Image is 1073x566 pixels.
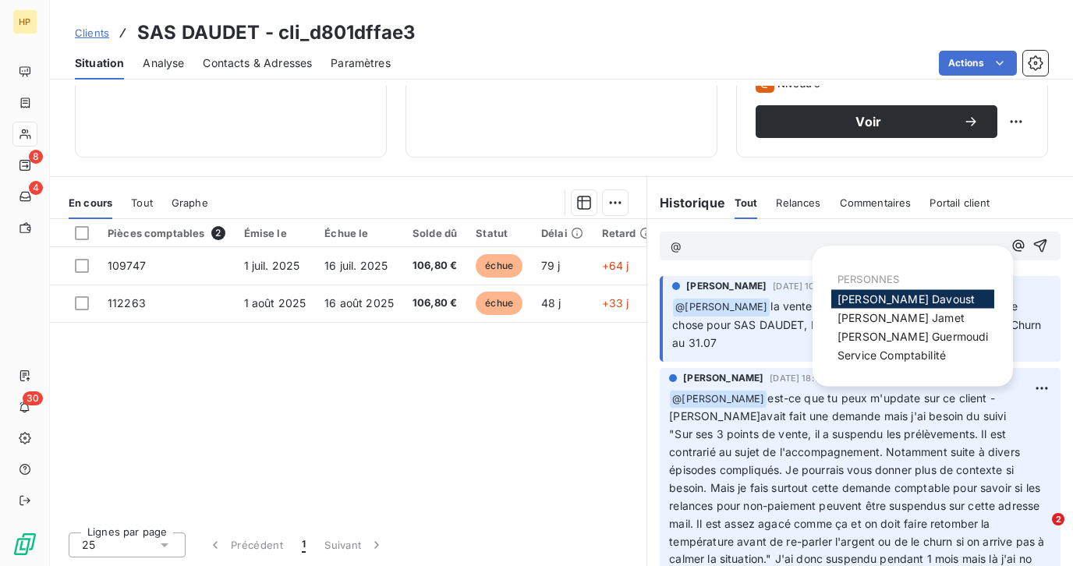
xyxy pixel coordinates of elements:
[602,259,629,272] span: +64 j
[292,529,315,561] button: 1
[29,150,43,164] span: 8
[774,115,963,128] span: Voir
[476,292,522,315] span: échue
[244,259,300,272] span: 1 juil. 2025
[12,9,37,34] div: HP
[29,181,43,195] span: 4
[1020,513,1057,550] iframe: Intercom live chat
[541,296,561,310] span: 48 j
[324,259,388,272] span: 16 juil. 2025
[770,373,823,383] span: [DATE] 18:10
[244,227,306,239] div: Émise le
[108,259,146,272] span: 109747
[302,537,306,553] span: 1
[211,226,225,240] span: 2
[203,55,312,71] span: Contacts & Adresses
[413,227,457,239] div: Solde dû
[172,196,208,209] span: Graphe
[683,371,763,385] span: [PERSON_NAME]
[838,273,899,285] span: PERSONNES
[602,296,629,310] span: +33 j
[331,55,391,71] span: Paramètres
[756,105,997,138] button: Voir
[670,391,767,409] span: @ [PERSON_NAME]
[671,239,682,253] span: @
[838,330,988,343] span: [PERSON_NAME] Guermoudi
[137,19,416,47] h3: SAS DAUDET - cli_d801dffae3
[840,196,912,209] span: Commentaires
[939,51,1017,76] button: Actions
[75,55,124,71] span: Situation
[23,391,43,405] span: 30
[75,25,109,41] a: Clients
[672,299,1044,349] span: la vente a été annulée sur ce compte. La même chose pour SAS DAUDET, LES OREILLES ET LA QUEUE et ...
[108,226,225,240] div: Pièces comptables
[838,292,975,306] span: [PERSON_NAME] Davoust
[1052,513,1064,525] span: 2
[673,299,770,317] span: @ [PERSON_NAME]
[773,281,828,291] span: [DATE] 10:43
[315,529,394,561] button: Suivant
[324,227,394,239] div: Échue le
[324,296,394,310] span: 16 août 2025
[735,196,758,209] span: Tout
[82,537,95,553] span: 25
[602,227,652,239] div: Retard
[244,296,306,310] span: 1 août 2025
[12,532,37,557] img: Logo LeanPay
[413,295,457,311] span: 106,80 €
[108,296,146,310] span: 112263
[198,529,292,561] button: Précédent
[69,196,112,209] span: En cours
[930,196,990,209] span: Portail client
[541,227,583,239] div: Délai
[75,27,109,39] span: Clients
[686,279,767,293] span: [PERSON_NAME]
[647,193,725,212] h6: Historique
[131,196,153,209] span: Tout
[413,258,457,274] span: 106,80 €
[476,227,522,239] div: Statut
[143,55,184,71] span: Analyse
[838,311,965,324] span: [PERSON_NAME] Jamet
[838,348,946,362] span: Service Comptabilité
[541,259,561,272] span: 79 j
[476,254,522,278] span: échue
[776,196,820,209] span: Relances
